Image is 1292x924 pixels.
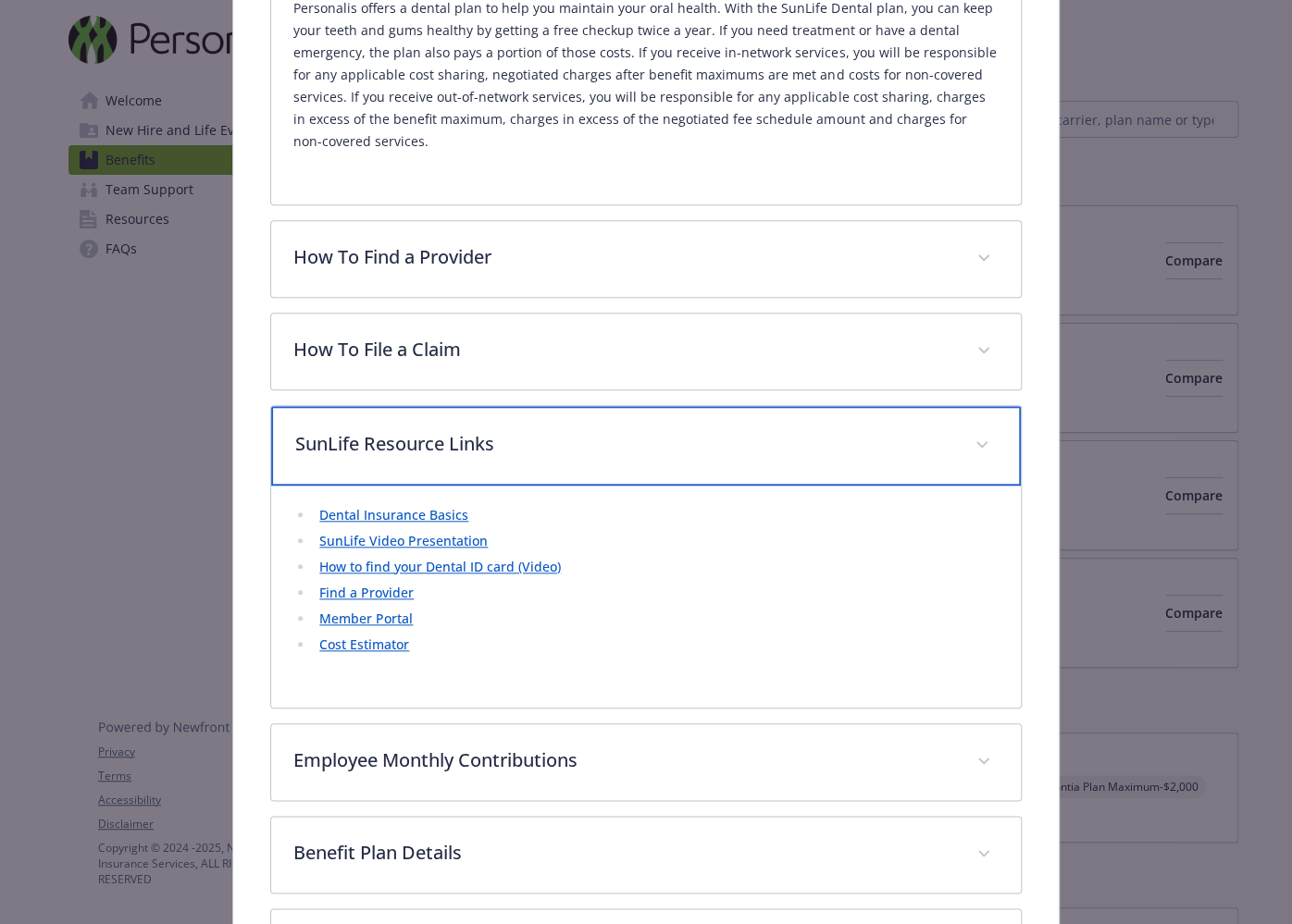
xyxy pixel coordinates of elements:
p: How To File a Claim [293,336,953,363]
div: How To Find a Provider [271,221,1020,297]
p: How To Find a Provider [293,243,953,271]
p: Benefit Plan Details [293,839,953,867]
a: SunLife Video Presentation [319,532,488,549]
a: Cost Estimator [319,635,409,653]
a: Dental Insurance Basics [319,506,468,524]
a: Find a Provider [319,584,414,601]
div: SunLife Resource Links [271,486,1020,708]
p: SunLife Resource Links [295,430,951,458]
p: Employee Monthly Contributions [293,746,953,774]
div: SunLife Resource Links [271,406,1020,486]
a: How to find your Dental ID card (Video) [319,558,561,575]
div: How To File a Claim [271,314,1020,389]
div: Employee Monthly Contributions [271,724,1020,800]
a: Member Portal [319,610,413,627]
div: Benefit Plan Details [271,817,1020,893]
